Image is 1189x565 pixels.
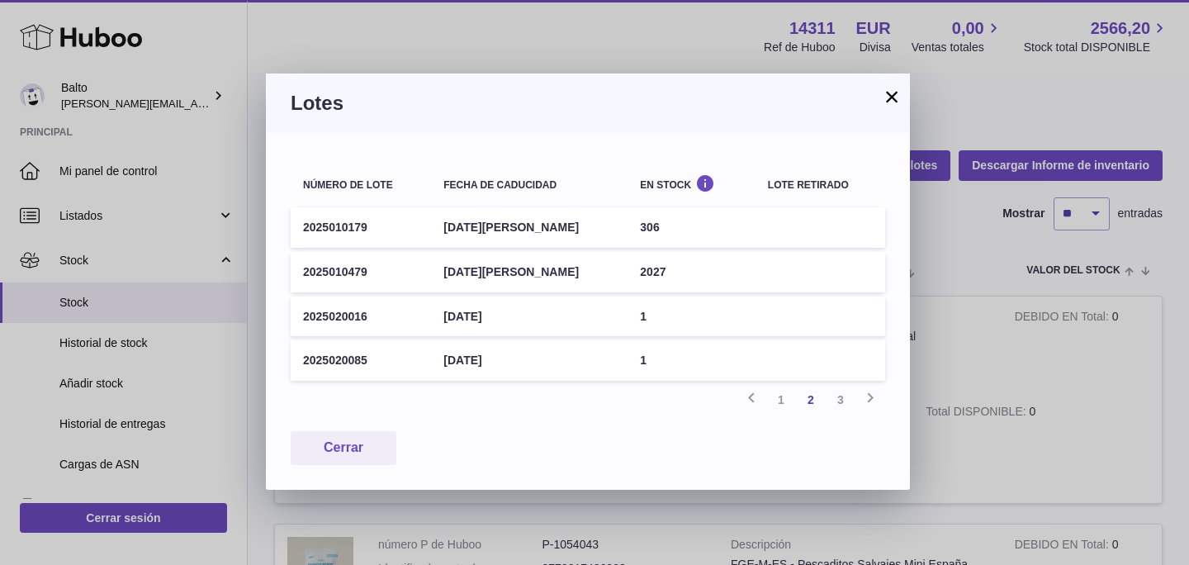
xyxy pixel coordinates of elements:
td: [DATE][PERSON_NAME] [431,207,628,248]
div: Número de lote [303,180,419,191]
td: 2027 [628,252,755,292]
button: × [882,87,902,107]
td: 1 [628,297,755,337]
td: [DATE][PERSON_NAME] [431,252,628,292]
td: 306 [628,207,755,248]
h3: Lotes [291,90,885,116]
button: Cerrar [291,431,396,465]
td: 2025020016 [291,297,431,337]
a: 2 [796,385,826,415]
td: [DATE] [431,340,628,381]
td: 2025020085 [291,340,431,381]
div: Lote retirado [768,180,873,191]
a: 3 [826,385,855,415]
td: 2025010479 [291,252,431,292]
a: 1 [766,385,796,415]
div: En stock [640,174,742,190]
td: 1 [628,340,755,381]
div: Fecha de caducidad [443,180,615,191]
td: 2025010179 [291,207,431,248]
td: [DATE] [431,297,628,337]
